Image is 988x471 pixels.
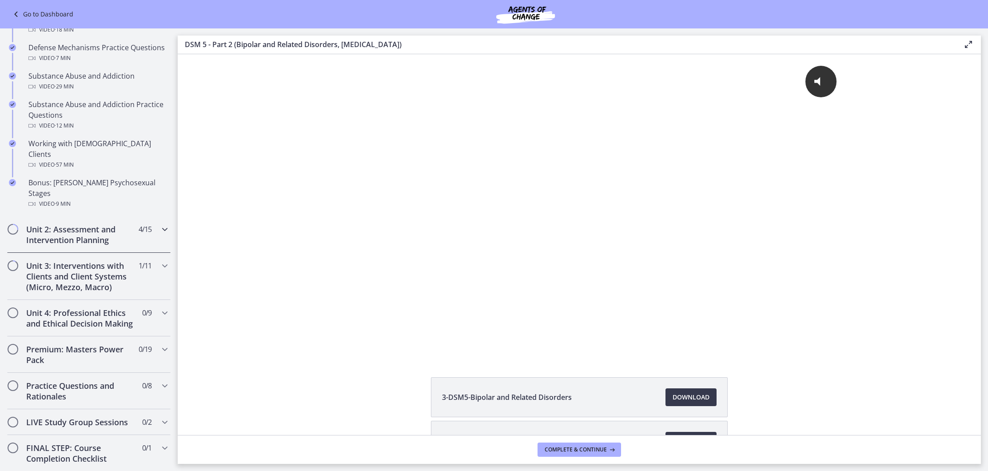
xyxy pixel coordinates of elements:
[11,9,73,20] a: Go to Dashboard
[665,432,717,450] a: Download
[9,101,16,108] i: Completed
[55,53,71,64] span: · 7 min
[28,120,167,131] div: Video
[28,160,167,170] div: Video
[9,72,16,80] i: Completed
[139,344,151,355] span: 0 / 19
[139,260,151,271] span: 1 / 11
[28,53,167,64] div: Video
[26,224,135,245] h2: Unit 2: Assessment and Intervention Planning
[142,307,151,318] span: 0 / 9
[538,443,621,457] button: Complete & continue
[9,44,16,51] i: Completed
[55,120,74,131] span: · 12 min
[55,81,74,92] span: · 29 min
[9,179,16,186] i: Completed
[673,392,709,403] span: Download
[26,344,135,365] h2: Premium: Masters Power Pack
[442,392,572,403] span: 3-DSM5-Bipolar and Related Disorders
[26,417,135,427] h2: LIVE Study Group Sessions
[185,39,949,50] h3: DSM 5 - Part 2 (Bipolar and Related Disorders, [MEDICAL_DATA])
[28,42,167,64] div: Defense Mechanisms Practice Questions
[28,71,167,92] div: Substance Abuse and Addiction
[472,4,579,25] img: Agents of Change
[142,443,151,453] span: 0 / 1
[26,307,135,329] h2: Unit 4: Professional Ethics and Ethical Decision Making
[28,99,167,131] div: Substance Abuse and Addiction Practice Questions
[28,81,167,92] div: Video
[142,380,151,391] span: 0 / 8
[28,24,167,35] div: Video
[139,224,151,235] span: 4 / 15
[26,380,135,402] h2: Practice Questions and Rationales
[545,446,607,453] span: Complete & continue
[55,160,74,170] span: · 57 min
[9,140,16,147] i: Completed
[26,443,135,464] h2: FINAL STEP: Course Completion Checklist
[28,177,167,209] div: Bonus: [PERSON_NAME] Psychosexual Stages
[28,138,167,170] div: Working with [DEMOGRAPHIC_DATA] Clients
[142,417,151,427] span: 0 / 2
[178,54,981,357] iframe: Video Lesson
[28,199,167,209] div: Video
[55,24,74,35] span: · 18 min
[55,199,71,209] span: · 9 min
[26,260,135,292] h2: Unit 3: Interventions with Clients and Client Systems (Micro, Mezzo, Macro)
[665,388,717,406] a: Download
